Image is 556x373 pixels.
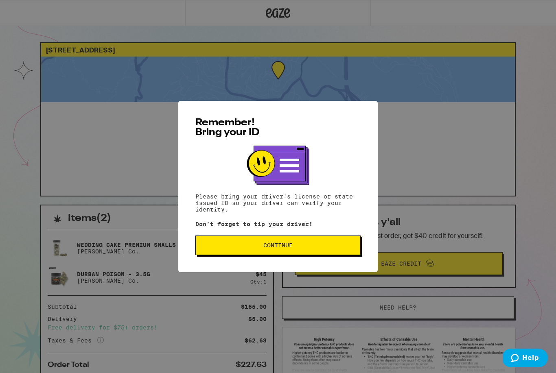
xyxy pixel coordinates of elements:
iframe: Opens a widget where you can find more information [503,349,548,369]
button: Continue [195,236,361,255]
span: Remember! Bring your ID [195,118,260,137]
p: Don't forget to tip your driver! [195,221,361,227]
p: Please bring your driver's license or state issued ID so your driver can verify your identity. [195,193,361,213]
span: Continue [263,242,293,248]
